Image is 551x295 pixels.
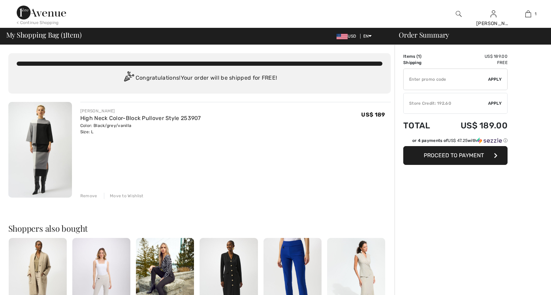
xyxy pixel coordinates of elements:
[491,10,496,17] a: Sign In
[403,146,508,165] button: Proceed to Payment
[477,137,502,144] img: Sezzle
[6,31,82,38] span: My Shopping Bag ( Item)
[80,122,201,135] div: Color: Black/grey/vanilla Size: L
[80,193,97,199] div: Remove
[424,152,484,159] span: Proceed to Payment
[8,102,72,198] img: High Neck Color-Block Pullover Style 253907
[337,34,359,39] span: USD
[122,71,136,85] img: Congratulation2.svg
[412,137,508,144] div: or 4 payments of with
[361,111,385,118] span: US$ 189
[476,20,510,27] div: [PERSON_NAME]
[456,10,462,18] img: search the website
[80,108,201,114] div: [PERSON_NAME]
[104,193,144,199] div: Move to Wishlist
[390,31,547,38] div: Order Summary
[441,114,508,137] td: US$ 189.00
[535,11,536,17] span: 1
[488,100,502,106] span: Apply
[63,30,65,39] span: 1
[511,10,545,18] a: 1
[491,10,496,18] img: My Info
[80,115,201,121] a: High Neck Color-Block Pullover Style 253907
[17,19,59,26] div: < Continue Shopping
[441,53,508,59] td: US$ 189.00
[404,69,488,90] input: Promo code
[488,76,502,82] span: Apply
[337,34,348,39] img: US Dollar
[363,34,372,39] span: EN
[448,138,468,143] span: US$ 47.25
[418,54,420,59] span: 1
[525,10,531,18] img: My Bag
[403,53,441,59] td: Items ( )
[404,100,488,106] div: Store Credit: 192.60
[403,59,441,66] td: Shipping
[403,137,508,146] div: or 4 payments ofUS$ 47.25withSezzle Click to learn more about Sezzle
[17,6,66,19] img: 1ère Avenue
[403,114,441,137] td: Total
[441,59,508,66] td: Free
[8,224,391,232] h2: Shoppers also bought
[17,71,382,85] div: Congratulations! Your order will be shipped for FREE!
